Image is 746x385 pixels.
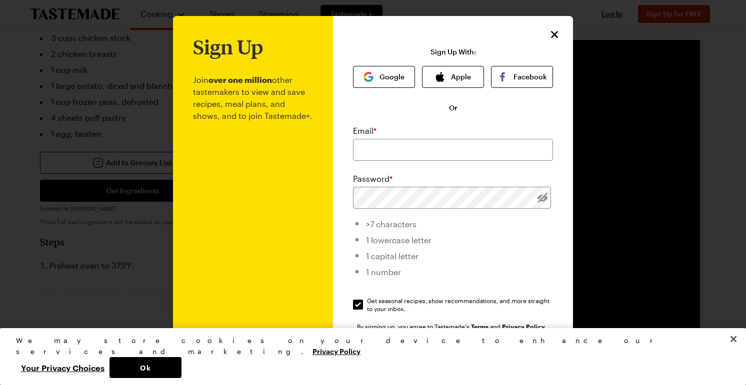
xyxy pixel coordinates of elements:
[422,66,484,88] button: Apple
[193,36,263,58] h1: Sign Up
[109,357,181,378] button: Ok
[430,48,476,56] p: Sign Up With:
[353,66,415,88] button: Google
[502,322,546,331] a: Tastemade Privacy Policy
[449,103,457,113] span: Or
[353,173,392,185] label: Password
[548,28,561,41] button: Close
[491,66,553,88] button: Facebook
[722,328,744,350] button: Close
[208,75,272,84] b: over one million
[353,300,363,310] input: Get seasonal recipes, show recommendations, and more straight to your inbox.
[353,125,376,137] label: Email
[366,235,431,245] span: 1 lowercase letter
[16,357,109,378] button: Your Privacy Choices
[357,322,549,332] div: By signing up, you agree to Tastemade's and
[471,322,488,331] a: Tastemade Terms of Service
[312,346,360,356] a: More information about your privacy, opens in a new tab
[366,219,416,229] span: >7 characters
[367,297,554,313] span: Get seasonal recipes, show recommendations, and more straight to your inbox.
[16,335,721,357] div: We may store cookies on your device to enhance our services and marketing.
[16,335,721,378] div: Privacy
[366,267,401,277] span: 1 number
[366,251,418,261] span: 1 capital letter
